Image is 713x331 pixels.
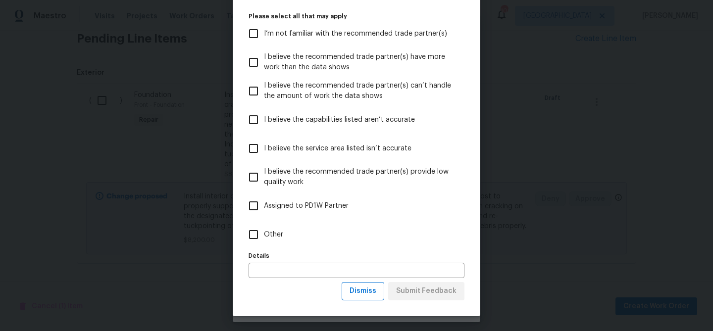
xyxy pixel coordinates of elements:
span: I believe the recommended trade partner(s) have more work than the data shows [264,52,457,73]
button: Dismiss [342,282,384,300]
span: I believe the recommended trade partner(s) can’t handle the amount of work the data shows [264,81,457,101]
span: Dismiss [350,285,376,297]
label: Details [249,253,464,259]
span: I believe the capabilities listed aren’t accurate [264,115,415,125]
span: I believe the recommended trade partner(s) provide low quality work [264,167,457,188]
legend: Please select all that may apply [249,13,464,19]
span: Assigned to PD1W Partner [264,201,349,211]
span: I believe the service area listed isn’t accurate [264,143,411,154]
span: Other [264,230,283,240]
span: I’m not familiar with the recommended trade partner(s) [264,29,447,39]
